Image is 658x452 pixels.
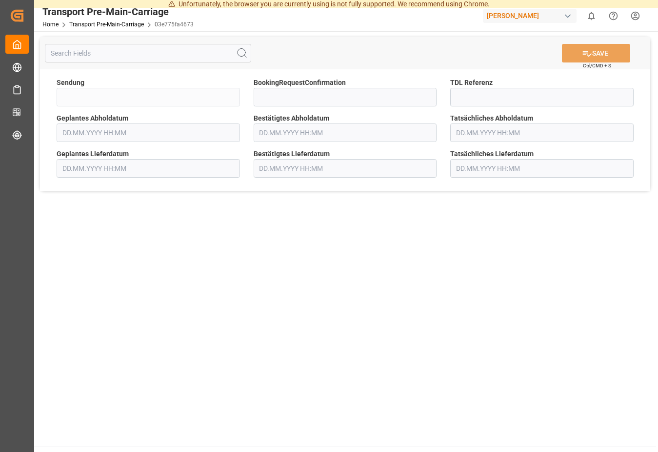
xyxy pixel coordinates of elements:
[450,159,634,178] input: DD.MM.YYYY HH:MM
[602,5,624,27] button: Help Center
[57,78,84,88] span: Sendung
[42,21,59,28] a: Home
[57,123,240,142] input: DD.MM.YYYY HH:MM
[450,123,634,142] input: DD.MM.YYYY HH:MM
[69,21,144,28] a: Transport Pre-Main-Carriage
[45,44,251,62] input: Search Fields
[42,4,194,19] div: Transport Pre-Main-Carriage
[254,123,437,142] input: DD.MM.YYYY HH:MM
[57,159,240,178] input: DD.MM.YYYY HH:MM
[450,149,534,159] span: Tatsächliches Lieferdatum
[57,149,129,159] span: Geplantes Lieferdatum
[562,44,630,62] button: SAVE
[483,6,580,25] button: [PERSON_NAME]
[254,159,437,178] input: DD.MM.YYYY HH:MM
[57,113,128,123] span: Geplantes Abholdatum
[580,5,602,27] button: show 0 new notifications
[254,113,329,123] span: Bestätigtes Abholdatum
[450,78,493,88] span: TDL Referenz
[254,78,346,88] span: BookingRequestConfirmation
[254,149,330,159] span: Bestätigtes Lieferdatum
[483,9,577,23] div: [PERSON_NAME]
[450,113,533,123] span: Tatsächliches Abholdatum
[583,62,611,69] span: Ctrl/CMD + S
